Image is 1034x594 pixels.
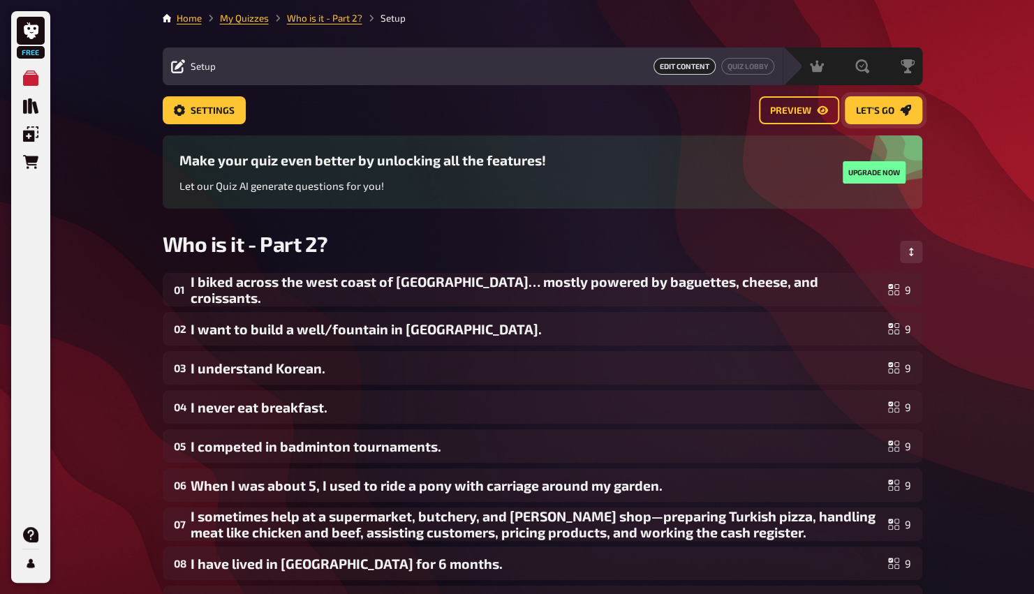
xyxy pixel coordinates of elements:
[220,13,269,24] a: My Quizzes
[179,152,546,168] h3: Make your quiz even better by unlocking all the features!
[174,440,185,452] div: 05
[191,360,882,376] div: I understand Korean.
[888,480,911,491] div: 9
[174,557,185,570] div: 08
[163,96,246,124] button: Settings
[191,274,882,306] div: I biked across the west coast of [GEOGRAPHIC_DATA]… mostly powered by baguettes, cheese, and croi...
[174,479,185,491] div: 06
[191,61,216,72] span: Setup
[759,96,839,124] button: Preview
[174,401,185,413] div: 04
[191,556,882,572] div: I have lived in [GEOGRAPHIC_DATA] for 6 months.
[174,283,185,296] div: 01
[174,322,185,335] div: 02
[191,321,882,337] div: I want to build a well/fountain in [GEOGRAPHIC_DATA].
[174,518,185,530] div: 07
[163,231,327,256] span: Who is it - Part 2?
[888,440,911,452] div: 9
[174,362,185,374] div: 03
[191,106,235,116] span: Settings
[888,519,911,530] div: 9
[269,11,362,25] li: Who is it - Part 2?
[845,96,922,124] button: Let's go
[770,106,811,116] span: Preview
[843,161,906,184] button: Upgrade now
[177,11,202,25] li: Home
[888,284,911,295] div: 9
[888,323,911,334] div: 9
[362,11,406,25] li: Setup
[177,13,202,24] a: Home
[888,362,911,373] div: 9
[721,58,774,75] button: Quiz Lobby
[202,11,269,25] li: My Quizzes
[888,401,911,413] div: 9
[900,241,922,263] button: Change Order
[653,58,716,75] a: Edit Content
[18,48,43,57] span: Free
[191,399,882,415] div: I never eat breakfast.
[191,508,882,540] div: I sometimes help at a supermarket, butchery, and [PERSON_NAME] shop—preparing Turkish pizza, hand...
[191,438,882,454] div: I competed in badminton tournaments.
[856,106,894,116] span: Let's go
[287,13,362,24] a: Who is it - Part 2?
[888,558,911,569] div: 9
[179,179,384,192] span: Let our Quiz AI generate questions for you!
[191,477,882,493] div: When I was about 5, I used to ride a pony with carriage around my garden.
